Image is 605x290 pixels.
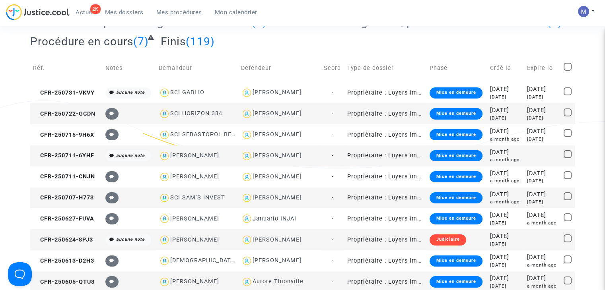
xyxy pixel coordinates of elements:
[33,110,95,117] span: CFR-250722-GCDN
[490,115,521,122] div: [DATE]
[150,6,208,18] a: Mes procédures
[332,110,334,117] span: -
[344,188,427,209] td: Propriétaire : Loyers impayés/Charges impayées
[156,9,202,16] span: Mes procédures
[133,35,149,48] span: (7)
[253,89,302,96] div: [PERSON_NAME]
[33,152,94,159] span: CFR-250711-6YHF
[159,150,170,162] img: icon-user.svg
[159,171,170,183] img: icon-user.svg
[253,173,302,180] div: [PERSON_NAME]
[527,283,558,290] div: a month ago
[321,54,344,82] td: Score
[170,152,219,159] div: [PERSON_NAME]
[527,262,558,269] div: a month ago
[159,234,170,246] img: icon-user.svg
[170,236,219,243] div: [PERSON_NAME]
[344,82,427,103] td: Propriétaire : Loyers impayés/Charges impayées
[332,257,334,264] span: -
[527,253,558,262] div: [DATE]
[332,131,334,138] span: -
[344,54,427,82] td: Type de dossier
[527,220,558,226] div: a month ago
[159,276,170,288] img: icon-user.svg
[490,94,521,101] div: [DATE]
[490,178,521,184] div: a month ago
[170,173,219,180] div: [PERSON_NAME]
[159,87,170,99] img: icon-user.svg
[116,90,145,95] i: aucune note
[344,145,427,166] td: Propriétaire : Loyers impayés/Charges impayées
[33,257,94,264] span: CFR-250613-D2H3
[8,262,32,286] iframe: Help Scout Beacon - Open
[186,35,215,48] span: (119)
[344,208,427,229] td: Propriétaire : Loyers impayés/Charges impayées
[253,152,302,159] div: [PERSON_NAME]
[33,131,94,138] span: CFR-250715-9H6X
[170,131,274,138] div: SCI SEBASTOPOL BERGER-JUILLOT
[159,129,170,141] img: icon-user.svg
[490,106,521,115] div: [DATE]
[33,215,94,222] span: CFR-250627-FUVA
[170,257,286,264] div: [DEMOGRAPHIC_DATA][PERSON_NAME]
[76,9,92,16] span: Actus
[6,4,69,20] img: jc-logo.svg
[527,211,558,220] div: [DATE]
[241,255,253,267] img: icon-user.svg
[99,6,150,18] a: Mes dossiers
[90,4,101,14] div: 2K
[490,136,521,143] div: a month ago
[159,192,170,204] img: icon-user.svg
[103,54,156,82] td: Notes
[430,234,466,246] div: Judiciaire
[430,129,482,140] div: Mise en demeure
[332,278,334,285] span: -
[527,136,558,143] div: [DATE]
[490,253,521,262] div: [DATE]
[170,110,222,117] div: SCI HORIZON 334
[33,194,94,201] span: CFR-250707-H773
[527,178,558,184] div: [DATE]
[238,54,321,82] td: Defendeur
[527,106,558,115] div: [DATE]
[241,108,253,120] img: icon-user.svg
[159,255,170,267] img: icon-user.svg
[490,211,521,220] div: [DATE]
[105,9,144,16] span: Mes dossiers
[427,54,487,82] td: Phase
[430,192,482,203] div: Mise en demeure
[161,35,186,48] span: Finis
[170,215,219,222] div: [PERSON_NAME]
[527,94,558,101] div: [DATE]
[241,213,253,224] img: icon-user.svg
[241,150,253,162] img: icon-user.svg
[332,152,334,159] span: -
[332,215,334,222] span: -
[253,131,302,138] div: [PERSON_NAME]
[527,199,558,205] div: [DATE]
[578,6,589,17] img: AAcHTtesyyZjLYJxzrkRG5BOJsapQ6nO-85ChvdZAQ62n80C=s96-c
[253,278,303,285] div: Aurore Thionville
[253,257,302,264] div: [PERSON_NAME]
[215,9,257,16] span: Mon calendrier
[527,127,558,136] div: [DATE]
[253,194,302,201] div: [PERSON_NAME]
[490,199,521,205] div: a month ago
[430,255,482,267] div: Mise en demeure
[430,213,482,224] div: Mise en demeure
[30,54,102,82] td: Réf.
[69,6,99,18] a: 2KActus
[170,194,225,201] div: SCI SAM'S INVEST
[430,150,482,161] div: Mise en demeure
[527,274,558,283] div: [DATE]
[33,236,93,243] span: CFR-250624-8PJ3
[430,171,482,182] div: Mise en demeure
[33,278,95,285] span: CFR-250605-QTU8
[241,234,253,246] img: icon-user.svg
[253,236,302,243] div: [PERSON_NAME]
[430,87,482,99] div: Mise en demeure
[490,241,521,247] div: [DATE]
[241,171,253,183] img: icon-user.svg
[527,115,558,122] div: [DATE]
[344,229,427,250] td: Propriétaire : Loyers impayés/Charges impayées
